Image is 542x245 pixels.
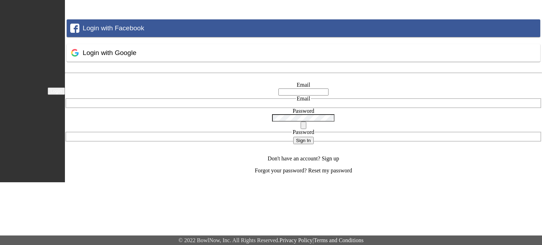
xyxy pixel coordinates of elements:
[314,237,363,243] a: Terms and Conditions
[65,155,542,162] p: Don't have an account?
[322,155,339,161] a: Sign up
[179,237,279,243] span: © 2022 BowlNow, Inc. All Rights Reserved.
[83,24,144,32] span: Login with Facebook
[279,237,313,243] a: Privacy Policy
[4,87,42,94] img: logo
[293,137,314,144] button: Sign In
[293,129,314,135] span: Password
[297,82,310,88] label: Email
[67,44,540,62] button: Login with Google
[301,122,306,129] button: toggle password visibility
[48,87,65,95] button: Login
[67,19,540,37] button: Login with Facebook
[83,49,136,56] span: Login with Google
[293,108,314,114] label: Password
[297,96,310,102] span: Email
[65,167,542,174] p: Forgot your password?
[308,167,352,173] a: Reset my password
